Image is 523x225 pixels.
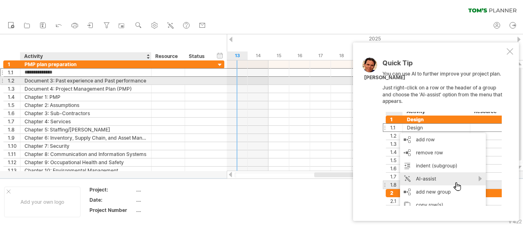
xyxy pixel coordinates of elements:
div: Monday, 15 September 2025 [268,51,289,60]
div: 1 [8,60,20,68]
div: Sunday, 14 September 2025 [248,51,268,60]
div: Thursday, 18 September 2025 [331,51,352,60]
div: 1.7 [8,118,20,125]
div: Resource [155,52,180,60]
div: Project Number [89,207,134,214]
div: Status [189,52,207,60]
div: Saturday, 13 September 2025 [227,51,248,60]
div: [PERSON_NAME] [364,74,405,81]
div: Friday, 19 September 2025 [352,51,373,60]
div: Chapter 10: Environmental Management [25,167,147,174]
div: Chapter 2: Assumptions [25,101,147,109]
div: Chapter 6: Inventory, Supply Chain, and Asset Management [25,134,147,142]
div: 1.11 [8,150,20,158]
div: Chapter 3: Sub-Contractors [25,109,147,117]
div: 1.8 [8,126,20,134]
div: 1.9 [8,134,20,142]
div: Tuesday, 16 September 2025 [289,51,310,60]
div: Date: [89,196,134,203]
div: 1.12 [8,158,20,166]
div: 1.2 [8,77,20,85]
div: v 422 [509,218,522,225]
div: Wednesday, 17 September 2025 [310,51,331,60]
div: 1.6 [8,109,20,117]
div: 1.3 [8,85,20,93]
div: 1.4 [8,93,20,101]
div: .... [136,207,205,214]
div: PMP plan preparation [25,60,147,68]
div: Project: [89,186,134,193]
div: Chapter 4: Services [25,118,147,125]
div: You can use AI to further improve your project plan. Just right-click on a row or the header of a... [382,60,505,206]
div: Activity [24,52,147,60]
div: 1.1 [8,69,20,76]
div: Document 4: Project Management Plan (PMP) [25,85,147,93]
div: 1.5 [8,101,20,109]
div: 1.10 [8,142,20,150]
div: Chapter 1: PMP [25,93,147,101]
div: .... [136,196,205,203]
div: .... [136,186,205,193]
div: Document 3: Past experience and Past performance [25,77,147,85]
div: Chapter 5: Staffing/[PERSON_NAME] [25,126,147,134]
div: Chapter 8: Communication and Information Systems [25,150,147,158]
div: 1.13 [8,167,20,174]
div: Chapter 9: Occupational Health and Safety [25,158,147,166]
div: Add your own logo [4,187,80,217]
div: Quick Tip [382,60,505,71]
div: Chapter 7: Security [25,142,147,150]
